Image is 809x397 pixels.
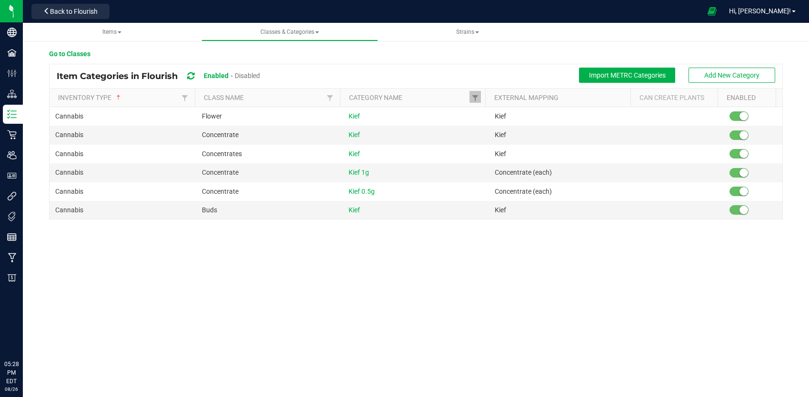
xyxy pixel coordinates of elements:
span: Kief [495,150,506,158]
span: Kief [349,131,360,139]
inline-svg: Retail [7,130,17,139]
span: Kief 1g [349,169,369,176]
span: Disabled [235,72,260,79]
inline-svg: Inventory [7,109,17,119]
span: Concentrate (each) [495,169,552,176]
span: Concentrate (each) [495,188,552,195]
a: Class NameSortable [204,94,324,101]
span: Enabled [204,72,229,79]
span: Cannabis [55,112,83,120]
p: Go to Classes [49,49,90,59]
th: Can Create Plants [630,89,718,107]
span: Strains [456,29,479,35]
span: Cannabis [55,169,83,176]
span: Cannabis [55,150,83,158]
p: 08/26 [4,386,19,393]
span: Flower [202,112,222,120]
span: Concentrate [202,188,239,195]
a: Filter [324,91,336,103]
iframe: Resource center [10,321,38,349]
button: Back to Flourish [31,4,110,19]
inline-svg: Configuration [7,69,17,78]
span: Open Ecommerce Menu [701,2,723,20]
inline-svg: Distribution [7,89,17,99]
a: Filter [469,91,481,103]
span: Items [102,29,121,35]
inline-svg: Billing [7,273,17,283]
a: Category NameSortable [349,94,469,101]
a: Filter [179,91,190,103]
inline-svg: Company [7,28,17,37]
inline-svg: Manufacturing [7,253,17,262]
span: Classes & Categories [260,29,319,35]
span: Buds [202,206,217,214]
span: Kief [349,206,360,214]
span: Sortable [115,94,122,101]
inline-svg: User Roles [7,171,17,180]
div: Item Categories in Flourish [57,68,281,85]
span: Kief [349,112,360,120]
span: Kief [495,131,506,139]
span: Kief [349,150,360,158]
span: Add New Category [704,71,759,79]
p: 05:28 PM EDT [4,360,19,386]
span: Cannabis [55,188,83,195]
button: Add New Category [689,68,775,83]
span: Import METRC Categories [589,71,666,79]
span: Kief 0.5g [349,188,375,195]
a: Inventory TypeSortable [58,94,179,101]
span: Hi, [PERSON_NAME]! [729,7,791,15]
span: Back to Flourish [50,8,98,15]
inline-svg: Facilities [7,48,17,58]
span: Concentrate [202,169,239,176]
inline-svg: Tags [7,212,17,221]
inline-svg: Integrations [7,191,17,201]
span: Cannabis [55,131,83,139]
inline-svg: Reports [7,232,17,242]
a: EnabledSortable [727,94,772,101]
button: Import METRC Categories [579,68,675,83]
span: Concentrate [202,131,239,139]
span: Concentrates [202,150,242,158]
inline-svg: Users [7,150,17,160]
span: Kief [495,112,506,120]
span: Cannabis [55,206,83,214]
a: External MappingSortable [494,94,627,101]
span: Kief [495,206,506,214]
